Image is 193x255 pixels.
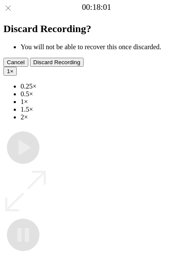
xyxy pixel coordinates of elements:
[7,68,10,74] span: 1
[21,113,190,121] li: 2×
[21,106,190,113] li: 1.5×
[21,90,190,98] li: 0.5×
[3,67,17,76] button: 1×
[30,58,84,67] button: Discard Recording
[82,3,111,12] a: 00:18:01
[3,58,28,67] button: Cancel
[3,23,190,35] h2: Discard Recording?
[21,83,190,90] li: 0.25×
[21,98,190,106] li: 1×
[21,43,190,51] li: You will not be able to recover this once discarded.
